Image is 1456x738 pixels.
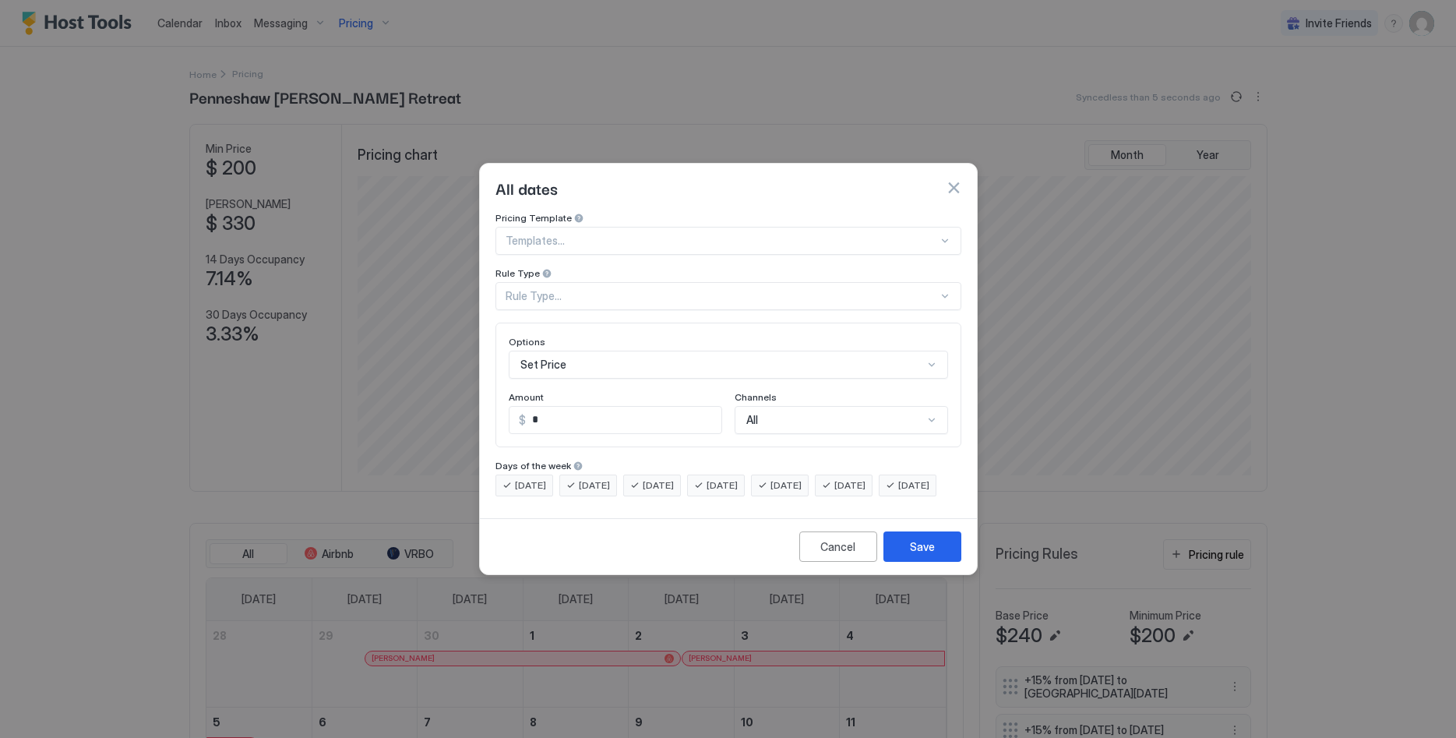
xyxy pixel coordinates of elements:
span: Amount [509,391,544,403]
span: [DATE] [515,478,546,493]
input: Input Field [526,407,721,433]
button: Save [883,531,961,562]
span: All dates [495,176,558,200]
span: Set Price [520,358,566,372]
div: Cancel [820,538,855,555]
span: [DATE] [643,478,674,493]
span: All [746,413,758,427]
span: Days of the week [495,460,571,471]
button: Cancel [799,531,877,562]
span: Rule Type [495,267,540,279]
span: [DATE] [898,478,929,493]
iframe: Intercom live chat [16,685,53,722]
div: Save [910,538,935,555]
span: [DATE] [579,478,610,493]
span: [DATE] [707,478,738,493]
span: Pricing Template [495,212,572,224]
span: $ [519,413,526,427]
span: Channels [735,391,777,403]
div: Rule Type... [506,289,938,303]
span: Options [509,336,545,348]
span: [DATE] [834,478,865,493]
span: [DATE] [770,478,802,493]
